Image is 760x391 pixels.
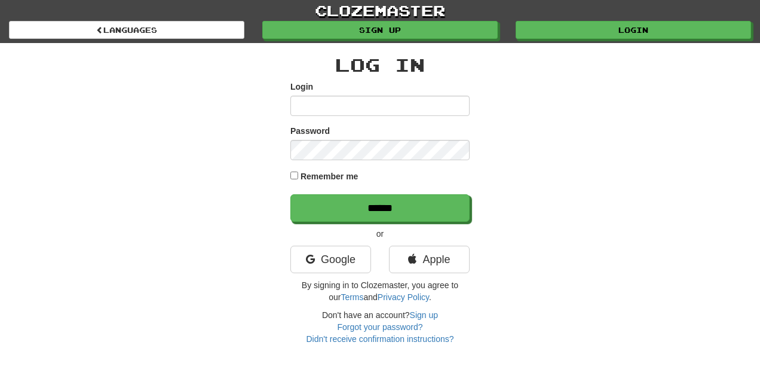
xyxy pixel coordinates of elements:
a: Privacy Policy [378,292,429,302]
a: Languages [9,21,244,39]
a: Sign up [410,310,438,320]
label: Login [290,81,313,93]
div: Don't have an account? [290,309,470,345]
a: Sign up [262,21,498,39]
label: Remember me [301,170,358,182]
p: or [290,228,470,240]
a: Forgot your password? [337,322,422,332]
h2: Log In [290,55,470,75]
a: Terms [341,292,363,302]
a: Google [290,246,371,273]
a: Apple [389,246,470,273]
label: Password [290,125,330,137]
p: By signing in to Clozemaster, you agree to our and . [290,279,470,303]
a: Didn't receive confirmation instructions? [306,334,453,344]
a: Login [516,21,751,39]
